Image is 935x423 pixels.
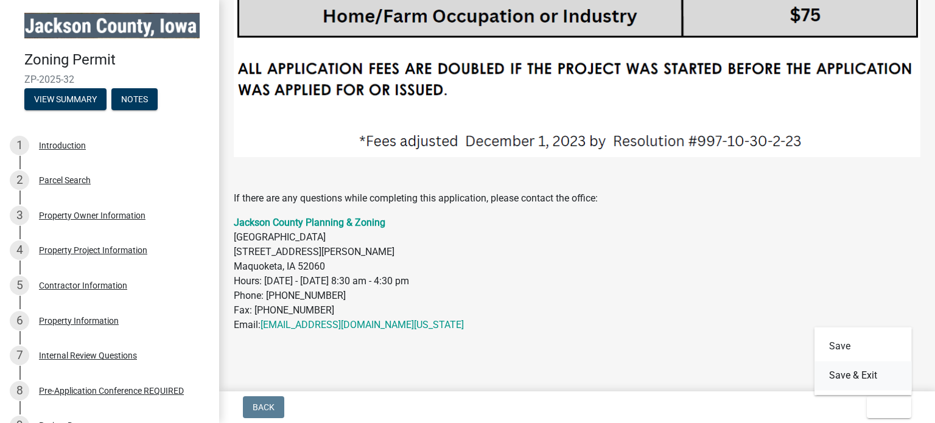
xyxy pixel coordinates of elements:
[10,346,29,365] div: 7
[10,381,29,400] div: 8
[243,396,284,418] button: Back
[39,211,145,220] div: Property Owner Information
[10,206,29,225] div: 3
[111,95,158,105] wm-modal-confirm: Notes
[39,176,91,184] div: Parcel Search
[867,396,911,418] button: Exit
[39,246,147,254] div: Property Project Information
[814,332,912,361] button: Save
[234,217,385,228] a: Jackson County Planning & Zoning
[24,95,107,105] wm-modal-confirm: Summary
[39,281,127,290] div: Contractor Information
[814,327,912,395] div: Exit
[39,386,184,395] div: Pre-Application Conference REQUIRED
[10,311,29,330] div: 6
[39,141,86,150] div: Introduction
[10,240,29,260] div: 4
[10,136,29,155] div: 1
[814,361,912,390] button: Save & Exit
[111,88,158,110] button: Notes
[39,351,137,360] div: Internal Review Questions
[10,170,29,190] div: 2
[24,88,107,110] button: View Summary
[10,276,29,295] div: 5
[24,74,195,85] span: ZP-2025-32
[261,319,464,330] a: [EMAIL_ADDRESS][DOMAIN_NAME][US_STATE]
[24,51,209,69] h4: Zoning Permit
[39,316,119,325] div: Property Information
[234,215,920,332] p: [GEOGRAPHIC_DATA] [STREET_ADDRESS][PERSON_NAME] Maquoketa, IA 52060 Hours: [DATE] - [DATE] 8:30 a...
[877,402,894,412] span: Exit
[234,191,920,206] p: If there are any questions while completing this application, please contact the office:
[24,13,200,38] img: Jackson County, Iowa
[253,402,275,412] span: Back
